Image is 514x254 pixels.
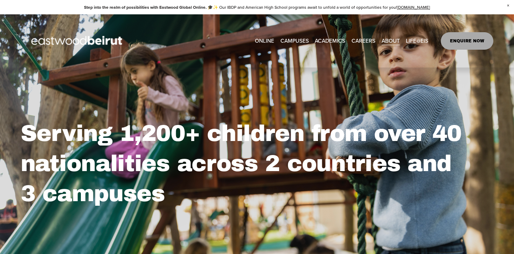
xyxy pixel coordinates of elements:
[21,23,135,59] img: EastwoodIS Global Site
[255,35,274,46] a: ONLINE
[352,35,375,46] a: CAREERS
[21,119,494,209] h2: Serving 1,200+ children from over 40 nationalities across 2 countries and 3 campuses
[280,36,309,46] span: CAMPUSES
[397,4,430,10] a: [DOMAIN_NAME]
[315,35,345,46] a: folder dropdown
[280,35,309,46] a: folder dropdown
[382,35,400,46] a: folder dropdown
[406,35,428,46] a: folder dropdown
[382,36,400,46] span: ABOUT
[441,32,494,50] a: ENQUIRE NOW
[315,36,345,46] span: ACADEMICS
[406,36,428,46] span: LIFE@EIS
